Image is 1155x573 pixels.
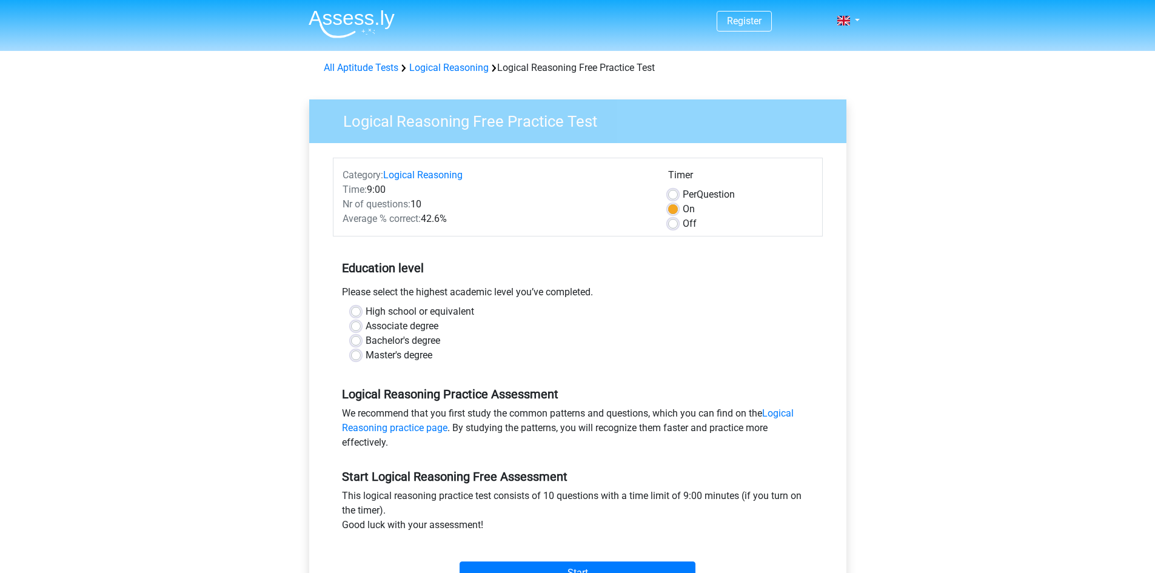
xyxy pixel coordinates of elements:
[342,469,814,484] h5: Start Logical Reasoning Free Assessment
[366,348,432,363] label: Master's degree
[343,169,383,181] span: Category:
[333,183,659,197] div: 9:00
[333,212,659,226] div: 42.6%
[319,61,837,75] div: Logical Reasoning Free Practice Test
[727,15,762,27] a: Register
[309,10,395,38] img: Assessly
[409,62,489,73] a: Logical Reasoning
[324,62,398,73] a: All Aptitude Tests
[333,489,823,537] div: This logical reasoning practice test consists of 10 questions with a time limit of 9:00 minutes (...
[329,107,837,131] h3: Logical Reasoning Free Practice Test
[333,197,659,212] div: 10
[683,202,695,216] label: On
[333,285,823,304] div: Please select the highest academic level you’ve completed.
[683,189,697,200] span: Per
[683,216,697,231] label: Off
[343,184,367,195] span: Time:
[683,187,735,202] label: Question
[668,168,813,187] div: Timer
[366,333,440,348] label: Bachelor's degree
[366,304,474,319] label: High school or equivalent
[366,319,438,333] label: Associate degree
[343,213,421,224] span: Average % correct:
[343,198,410,210] span: Nr of questions:
[342,387,814,401] h5: Logical Reasoning Practice Assessment
[342,256,814,280] h5: Education level
[383,169,463,181] a: Logical Reasoning
[333,406,823,455] div: We recommend that you first study the common patterns and questions, which you can find on the . ...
